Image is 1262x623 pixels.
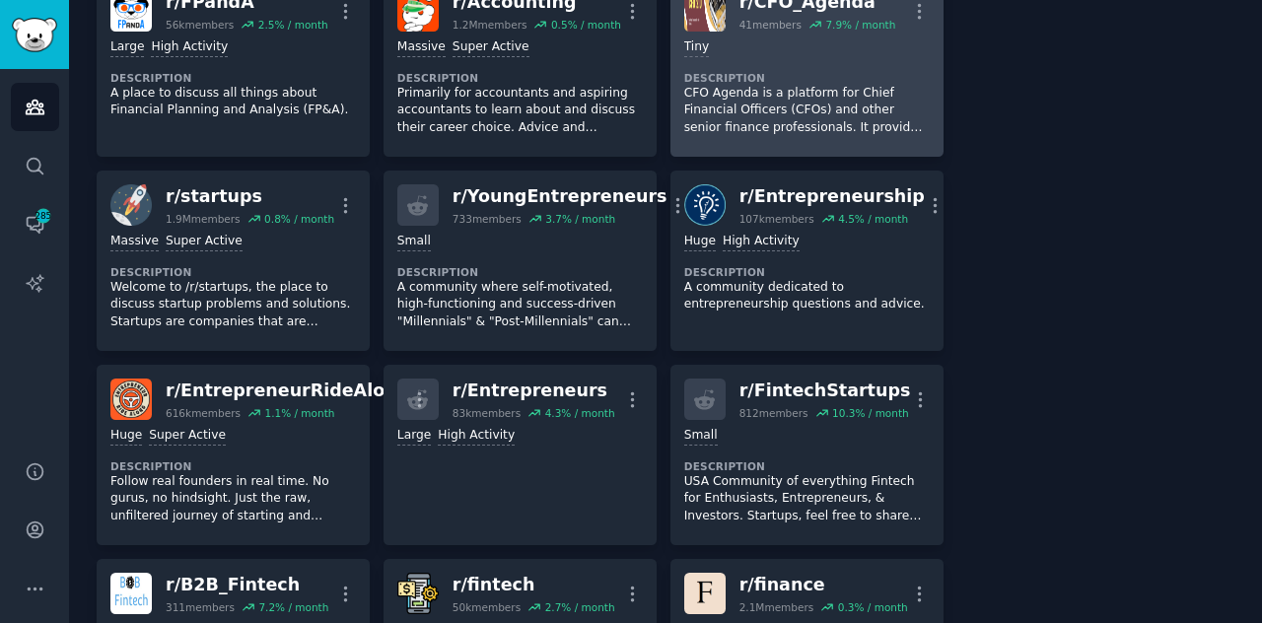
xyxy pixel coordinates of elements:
[384,171,657,351] a: r/YoungEntrepreneurs733members3.7% / monthSmallDescriptionA community where self-motivated, high-...
[684,233,716,251] div: Huge
[453,38,529,57] div: Super Active
[832,406,909,420] div: 10.3 % / month
[166,573,328,597] div: r/ B2B_Fintech
[110,459,356,473] dt: Description
[110,71,356,85] dt: Description
[166,184,334,209] div: r/ startups
[739,18,802,32] div: 41 members
[684,184,726,226] img: Entrepreneurship
[397,573,439,614] img: fintech
[453,406,521,420] div: 83k members
[110,279,356,331] p: Welcome to /r/startups, the place to discuss startup problems and solutions. Startups are compani...
[453,18,527,32] div: 1.2M members
[825,18,895,32] div: 7.9 % / month
[110,233,159,251] div: Massive
[684,265,930,279] dt: Description
[397,85,643,137] p: Primarily for accountants and aspiring accountants to learn about and discuss their career choice...
[110,85,356,119] p: A place to discuss all things about Financial Planning and Analysis (FP&A).
[258,18,328,32] div: 2.5 % / month
[384,365,657,545] a: r/Entrepreneurs83kmembers4.3% / monthLargeHigh Activity
[35,209,52,223] span: 285
[166,212,241,226] div: 1.9M members
[453,600,521,614] div: 50k members
[264,406,334,420] div: 1.1 % / month
[149,427,226,446] div: Super Active
[545,600,615,614] div: 2.7 % / month
[397,265,643,279] dt: Description
[110,473,356,525] p: Follow real founders in real time. No gurus, no hindsight. Just the raw, unfiltered journey of st...
[739,184,925,209] div: r/ Entrepreneurship
[739,406,808,420] div: 812 members
[264,212,334,226] div: 0.8 % / month
[684,71,930,85] dt: Description
[97,171,370,351] a: startupsr/startups1.9Mmembers0.8% / monthMassiveSuper ActiveDescriptionWelcome to /r/startups, th...
[739,379,911,403] div: r/ FintechStartups
[151,38,228,57] div: High Activity
[838,212,908,226] div: 4.5 % / month
[397,38,446,57] div: Massive
[670,171,944,351] a: Entrepreneurshipr/Entrepreneurship107kmembers4.5% / monthHugeHigh ActivityDescriptionA community ...
[166,379,409,403] div: r/ EntrepreneurRideAlong
[739,573,908,597] div: r/ finance
[110,265,356,279] dt: Description
[684,473,930,525] p: USA Community of everything Fintech for Enthusiasts, Entrepreneurs, & Investors. Startups, feel f...
[453,573,615,597] div: r/ fintech
[684,427,718,446] div: Small
[684,573,726,614] img: finance
[739,600,814,614] div: 2.1M members
[723,233,800,251] div: High Activity
[453,184,667,209] div: r/ YoungEntrepreneurs
[11,200,59,248] a: 285
[670,365,944,545] a: r/FintechStartups812members10.3% / monthSmallDescriptionUSA Community of everything Fintech for E...
[684,38,710,57] div: Tiny
[166,600,235,614] div: 311 members
[166,406,241,420] div: 616k members
[438,427,515,446] div: High Activity
[684,279,930,313] p: A community dedicated to entrepreneurship questions and advice.
[397,71,643,85] dt: Description
[110,379,152,420] img: EntrepreneurRideAlong
[684,85,930,137] p: CFO Agenda is a platform for Chief Financial Officers (CFOs) and other senior finance professiona...
[110,427,142,446] div: Huge
[258,600,328,614] div: 7.2 % / month
[397,233,431,251] div: Small
[166,18,234,32] div: 56k members
[838,600,908,614] div: 0.3 % / month
[397,427,431,446] div: Large
[551,18,621,32] div: 0.5 % / month
[166,233,243,251] div: Super Active
[545,406,615,420] div: 4.3 % / month
[110,573,152,614] img: B2B_Fintech
[739,212,814,226] div: 107k members
[397,279,643,331] p: A community where self-motivated, high-functioning and success-driven "Millennials" & "Post-Mille...
[545,212,615,226] div: 3.7 % / month
[110,184,152,226] img: startups
[453,212,522,226] div: 733 members
[110,38,144,57] div: Large
[12,18,57,52] img: GummySearch logo
[684,459,930,473] dt: Description
[97,365,370,545] a: EntrepreneurRideAlongr/EntrepreneurRideAlong616kmembers1.1% / monthHugeSuper ActiveDescriptionFol...
[453,379,615,403] div: r/ Entrepreneurs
